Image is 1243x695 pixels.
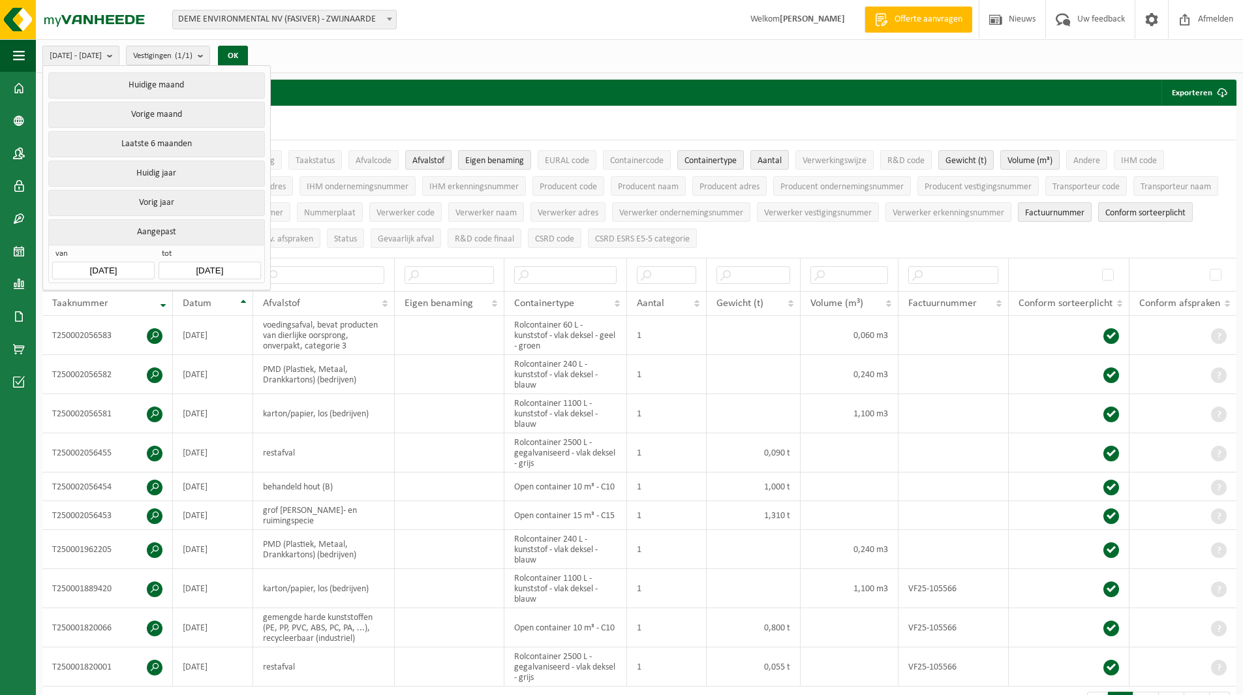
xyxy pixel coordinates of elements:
span: CSRD code [535,234,574,244]
td: [DATE] [173,530,253,569]
span: Taaknummer [52,298,108,309]
td: [DATE] [173,394,253,433]
td: T250002056581 [42,394,173,433]
span: DEME ENVIRONMENTAL NV (FASIVER) - ZWIJNAARDE [173,10,396,29]
button: Verwerker codeVerwerker code: Activate to sort [369,202,442,222]
span: Conform afspraken [1139,298,1220,309]
td: Open container 10 m³ - C10 [504,608,627,647]
td: Open container 10 m³ - C10 [504,472,627,501]
button: ContainercodeContainercode: Activate to sort [603,150,671,170]
td: T250001820001 [42,647,173,687]
button: CSRD ESRS E5-5 categorieCSRD ESRS E5-5 categorie: Activate to sort [588,228,697,248]
td: 1 [627,355,707,394]
span: Producent naam [618,182,679,192]
td: 1 [627,472,707,501]
button: OK [218,46,248,67]
span: Afvalstof [263,298,300,309]
span: Containercode [610,156,664,166]
span: Eigen benaming [465,156,524,166]
td: Rolcontainer 60 L - kunststof - vlak deksel - geel - groen [504,316,627,355]
td: karton/papier, los (bedrijven) [253,394,395,433]
td: Open container 15 m³ - C15 [504,501,627,530]
span: Producent ondernemingsnummer [780,182,904,192]
button: Volume (m³)Volume (m³): Activate to sort [1000,150,1060,170]
button: Gewicht (t)Gewicht (t): Activate to sort [938,150,994,170]
td: VF25-105566 [898,569,1008,608]
span: Datum [183,298,211,309]
td: Rolcontainer 1100 L - kunststof - vlak deksel - blauw [504,394,627,433]
td: T250002056455 [42,433,173,472]
span: IHM ondernemingsnummer [307,182,408,192]
span: Verwerker naam [455,208,517,218]
span: Vestigingen [133,46,192,66]
button: R&D code finaalR&amp;D code finaal: Activate to sort [448,228,521,248]
button: Producent vestigingsnummerProducent vestigingsnummer: Activate to sort [917,176,1039,196]
button: Producent ondernemingsnummerProducent ondernemingsnummer: Activate to sort [773,176,911,196]
td: 1,100 m3 [801,569,899,608]
button: Producent codeProducent code: Activate to sort [532,176,604,196]
button: AfvalstofAfvalstof: Activate to sort [405,150,452,170]
td: [DATE] [173,608,253,647]
span: Gewicht (t) [716,298,763,309]
td: Rolcontainer 240 L - kunststof - vlak deksel - blauw [504,355,627,394]
td: restafval [253,647,395,687]
button: Producent naamProducent naam: Activate to sort [611,176,686,196]
td: T250002056453 [42,501,173,530]
span: Aantal [637,298,664,309]
td: T250001820066 [42,608,173,647]
span: Taakstatus [296,156,335,166]
button: NummerplaatNummerplaat: Activate to sort [297,202,363,222]
button: Vorige maand [48,102,264,128]
span: Conform sorteerplicht [1019,298,1113,309]
span: Producent vestigingsnummer [925,182,1032,192]
td: PMD (Plastiek, Metaal, Drankkartons) (bedrijven) [253,530,395,569]
button: Transporteur naamTransporteur naam: Activate to sort [1133,176,1218,196]
span: Afvalcode [356,156,391,166]
span: Afvalstof [412,156,444,166]
button: Vestigingen(1/1) [126,46,210,65]
td: T250002056454 [42,472,173,501]
span: Conform sorteerplicht [1105,208,1186,218]
span: Factuurnummer [1025,208,1084,218]
button: Transporteur codeTransporteur code: Activate to sort [1045,176,1127,196]
span: Containertype [514,298,574,309]
button: Eigen benamingEigen benaming: Activate to sort [458,150,531,170]
button: Exporteren [1161,80,1235,106]
button: FactuurnummerFactuurnummer: Activate to sort [1018,202,1092,222]
a: Offerte aanvragen [865,7,972,33]
td: [DATE] [173,647,253,687]
td: T250001889420 [42,569,173,608]
span: Transporteur code [1052,182,1120,192]
button: IHM ondernemingsnummerIHM ondernemingsnummer: Activate to sort [299,176,416,196]
span: Verwerker code [376,208,435,218]
td: 0,800 t [707,608,801,647]
td: 1 [627,433,707,472]
td: gemengde harde kunststoffen (PE, PP, PVC, ABS, PC, PA, ...), recycleerbaar (industriel) [253,608,395,647]
button: AndereAndere: Activate to sort [1066,150,1107,170]
span: Andere [1073,156,1100,166]
button: Huidig jaar [48,161,264,187]
span: Verwerker adres [538,208,598,218]
span: CSRD ESRS E5-5 categorie [595,234,690,244]
td: behandeld hout (B) [253,472,395,501]
td: Rolcontainer 2500 L - gegalvaniseerd - vlak deksel - grijs [504,433,627,472]
td: 0,240 m3 [801,355,899,394]
count: (1/1) [175,52,192,60]
span: Gewicht (t) [945,156,987,166]
button: Conform sorteerplicht : Activate to sort [1098,202,1193,222]
td: 1 [627,530,707,569]
span: van [52,249,154,262]
span: Factuurnummer [908,298,977,309]
span: Producent code [540,182,597,192]
td: [DATE] [173,433,253,472]
td: T250002056583 [42,316,173,355]
span: Producent adres [699,182,760,192]
span: tot [159,249,260,262]
td: T250001962205 [42,530,173,569]
td: VF25-105566 [898,608,1008,647]
td: 1,310 t [707,501,801,530]
span: [DATE] - [DATE] [50,46,102,66]
span: Gevaarlijk afval [378,234,434,244]
button: TaakstatusTaakstatus: Activate to sort [288,150,342,170]
button: Aangepast [48,219,264,245]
